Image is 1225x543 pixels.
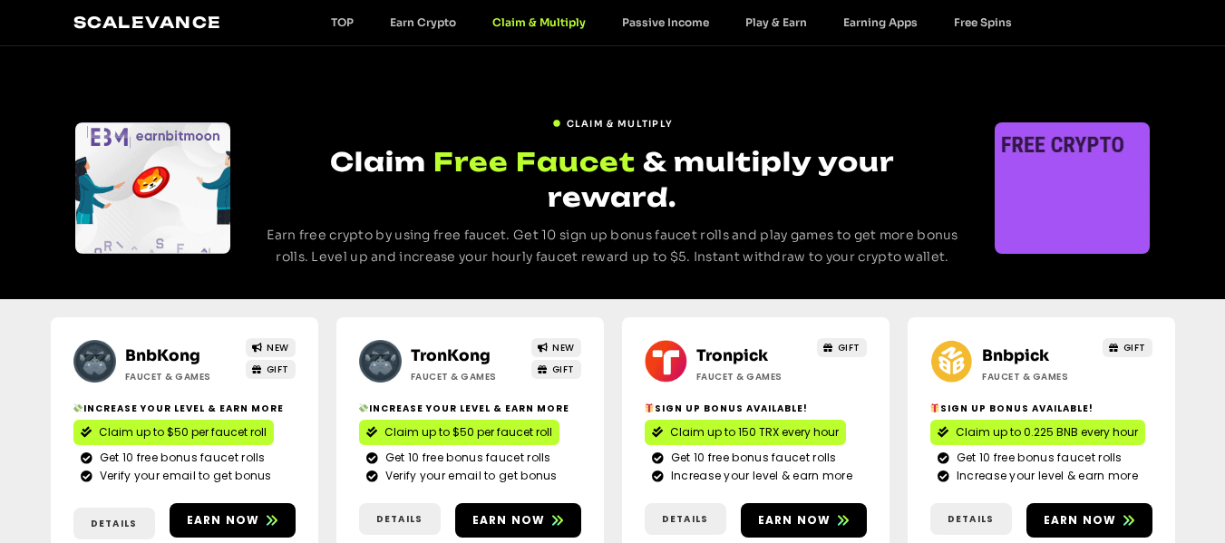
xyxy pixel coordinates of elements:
a: Claim up to $50 per faucet roll [359,420,559,445]
span: Claim up to 150 TRX every hour [670,424,839,441]
span: Verify your email to get bonus [95,468,272,484]
a: GIFT [1103,338,1152,357]
span: Details [662,512,708,526]
a: Details [645,503,726,535]
span: Earn now [1044,512,1117,528]
a: NEW [531,338,581,357]
span: Earn now [187,512,260,528]
span: Earn now [472,512,546,528]
span: GIFT [552,363,575,376]
p: Earn free crypto by using free faucet. Get 10 sign up bonus faucet rolls and play games to get mo... [264,225,961,268]
span: Get 10 free bonus faucet rolls [952,450,1123,466]
a: Claim up to 150 TRX every hour [645,420,846,445]
span: NEW [267,341,289,354]
a: Bnbpick [982,346,1049,365]
a: Tronpick [696,346,768,365]
h2: Faucet & Games [125,370,238,383]
div: Slides [995,122,1150,254]
a: Earn now [741,503,867,538]
span: Get 10 free bonus faucet rolls [381,450,551,466]
a: Earn now [1026,503,1152,538]
span: GIFT [838,341,860,354]
div: Slides [75,122,230,254]
h2: Sign Up Bonus Available! [930,402,1152,415]
a: Passive Income [604,15,727,29]
img: 💸 [73,403,83,412]
a: Details [73,508,155,539]
a: Claim & Multiply [552,110,674,131]
img: 💸 [359,403,368,412]
span: Get 10 free bonus faucet rolls [95,450,266,466]
span: Free Faucet [433,144,636,179]
span: Details [948,512,994,526]
a: Details [930,503,1012,535]
span: Claim & Multiply [567,117,674,131]
span: Claim [330,146,426,178]
span: GIFT [267,363,289,376]
a: TronKong [411,346,491,365]
a: Claim up to 0.225 BNB every hour [930,420,1145,445]
span: Increase your level & earn more [666,468,852,484]
nav: Menu [313,15,1030,29]
a: Earn now [170,503,296,538]
h2: Sign Up Bonus Available! [645,402,867,415]
a: Details [359,503,441,535]
h2: Faucet & Games [411,370,524,383]
span: Get 10 free bonus faucet rolls [666,450,837,466]
a: Earn Crypto [372,15,474,29]
a: GIFT [531,360,581,379]
span: Details [376,512,423,526]
a: Play & Earn [727,15,825,29]
span: Claim up to 0.225 BNB every hour [956,424,1138,441]
a: Earn now [455,503,581,538]
span: NEW [552,341,575,354]
a: GIFT [246,360,296,379]
img: 🎁 [930,403,939,412]
img: 🎁 [645,403,654,412]
a: Claim & Multiply [474,15,604,29]
a: BnbKong [125,346,200,365]
a: NEW [246,338,296,357]
a: Scalevance [73,13,222,32]
a: Claim up to $50 per faucet roll [73,420,274,445]
h2: Faucet & Games [982,370,1095,383]
a: Earning Apps [825,15,936,29]
span: Claim up to $50 per faucet roll [384,424,552,441]
span: Increase your level & earn more [952,468,1138,484]
span: Verify your email to get bonus [381,468,558,484]
h2: Faucet & Games [696,370,810,383]
span: Claim up to $50 per faucet roll [99,424,267,441]
span: Earn now [758,512,831,528]
a: Free Spins [936,15,1030,29]
span: GIFT [1123,341,1146,354]
a: TOP [313,15,372,29]
a: GIFT [817,338,867,357]
span: Details [91,517,137,530]
h2: Increase your level & earn more [359,402,581,415]
h2: Increase your level & earn more [73,402,296,415]
span: & multiply your reward. [548,146,894,213]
